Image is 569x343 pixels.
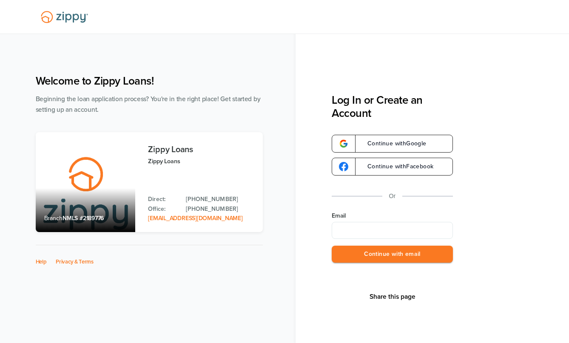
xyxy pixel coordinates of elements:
span: Branch [44,215,63,222]
span: NMLS #2189776 [63,215,104,222]
span: Continue with Google [359,141,427,147]
a: google-logoContinue withFacebook [332,158,453,176]
img: Lender Logo [36,7,93,27]
p: Office: [148,204,177,214]
label: Email [332,212,453,220]
a: Email Address: zippyguide@zippymh.com [148,215,242,222]
button: Continue with email [332,246,453,263]
h1: Welcome to Zippy Loans! [36,74,263,88]
a: Direct Phone: 512-975-2947 [186,195,254,204]
p: Direct: [148,195,177,204]
p: Or [389,191,396,201]
p: Zippy Loans [148,156,254,166]
span: Beginning the loan application process? You're in the right place! Get started by setting up an a... [36,95,261,113]
h3: Zippy Loans [148,145,254,154]
a: google-logoContinue withGoogle [332,135,453,153]
input: Email Address [332,222,453,239]
button: Share This Page [367,292,418,301]
h3: Log In or Create an Account [332,94,453,120]
a: Privacy & Terms [56,258,94,265]
img: google-logo [339,162,348,171]
a: Help [36,258,47,265]
img: google-logo [339,139,348,148]
a: Office Phone: 512-975-2947 [186,204,254,214]
span: Continue with Facebook [359,164,433,170]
